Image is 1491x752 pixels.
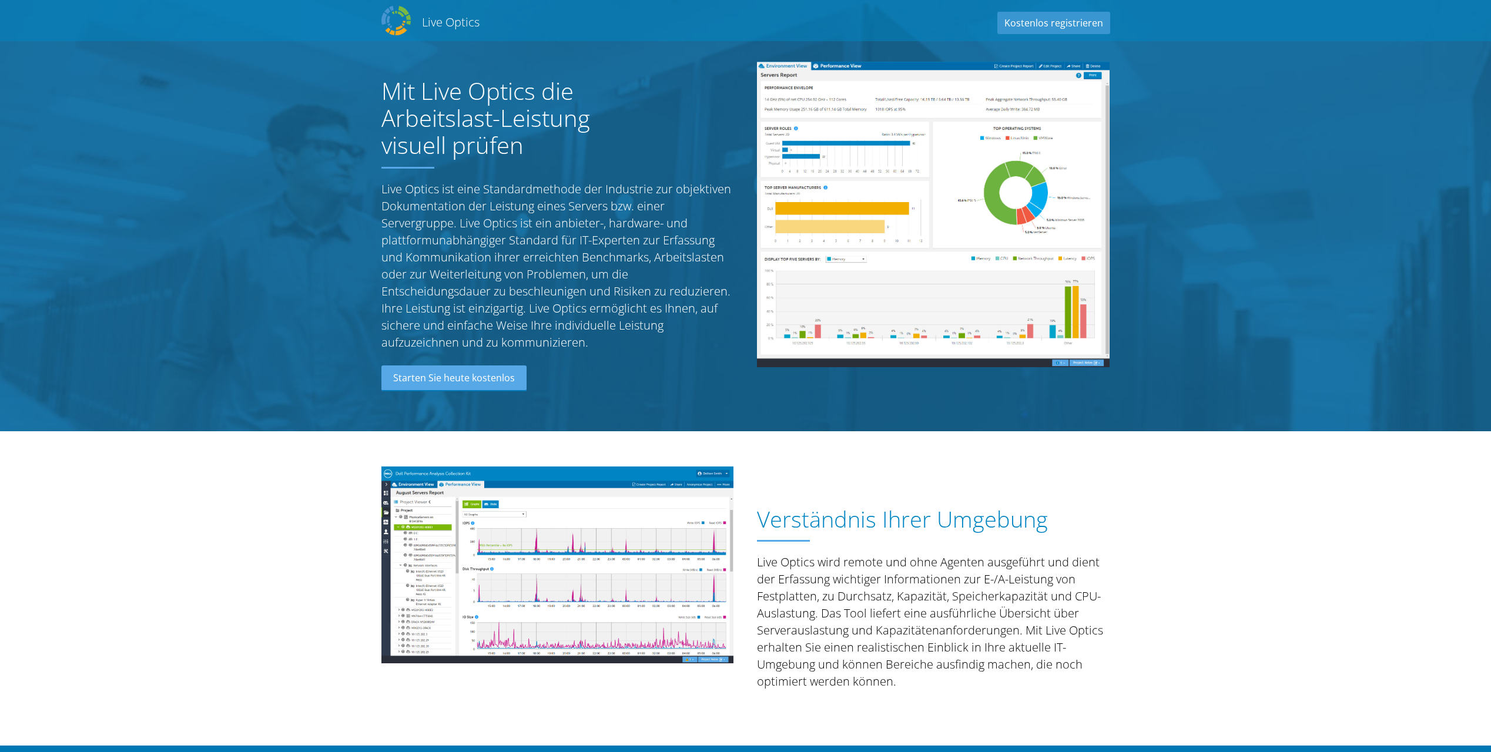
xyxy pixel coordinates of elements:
p: Live Optics wird remote und ohne Agenten ausgeführt und dient der Erfassung wichtiger Information... [757,553,1110,690]
h1: Mit Live Optics die Arbeitslast-Leistung visuell prüfen [381,78,646,159]
img: Dell Dpack [381,6,411,35]
img: Understand Your Environment [381,466,734,663]
a: Starten Sie heute kostenlos [381,365,527,391]
h2: Live Optics [422,14,480,30]
h1: Verständnis Ihrer Umgebung [757,506,1104,532]
p: Live Optics ist eine Standardmethode der Industrie zur objektiven Dokumentation der Leistung eine... [381,180,734,351]
img: Server Report [757,62,1110,367]
a: Kostenlos registrieren [997,12,1110,34]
